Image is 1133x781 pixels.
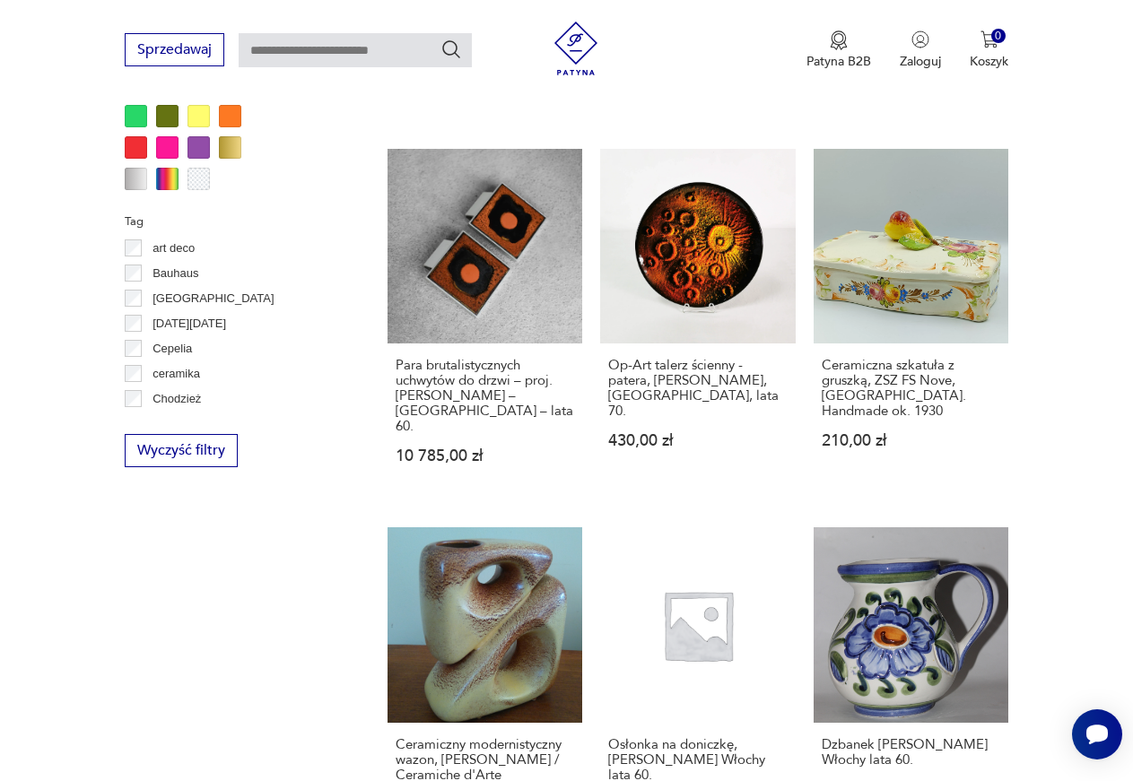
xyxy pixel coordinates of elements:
a: Ikona medaluPatyna B2B [806,30,871,70]
p: art deco [153,239,195,258]
h3: Dzbanek [PERSON_NAME] Włochy lata 60. [822,737,1000,768]
p: 210,00 zł [822,433,1000,448]
p: 10 785,00 zł [396,448,574,464]
a: Sprzedawaj [125,45,224,57]
p: Chodzież [153,389,201,409]
img: Patyna - sklep z meblami i dekoracjami vintage [549,22,603,75]
h3: Para brutalistycznych uchwytów do drzwi – proj. [PERSON_NAME] – [GEOGRAPHIC_DATA] – lata 60. [396,358,574,434]
button: Zaloguj [900,30,941,70]
p: 430,00 zł [608,433,787,448]
p: Zaloguj [900,53,941,70]
div: 0 [991,29,1007,44]
h3: Ceramiczna szkatuła z gruszką, ZSZ FS Nove, [GEOGRAPHIC_DATA]. Handmade ok. 1930 [822,358,1000,419]
p: Ćmielów [153,414,197,434]
a: Ceramiczna szkatuła z gruszką, ZSZ FS Nove, Italy. Handmade ok. 1930Ceramiczna szkatuła z gruszką... [814,149,1008,499]
img: Ikona koszyka [980,30,998,48]
p: Cepelia [153,339,192,359]
img: Ikonka użytkownika [911,30,929,48]
button: Sprzedawaj [125,33,224,66]
h3: Op-Art talerz ścienny - patera, [PERSON_NAME], [GEOGRAPHIC_DATA], lata 70. [608,358,787,419]
p: [DATE][DATE] [153,314,226,334]
button: 0Koszyk [970,30,1008,70]
a: Para brutalistycznych uchwytów do drzwi – proj. Juliette Belarti – Belgia – lata 60.Para brutalis... [388,149,582,499]
p: Koszyk [970,53,1008,70]
p: ceramika [153,364,200,384]
p: Patyna B2B [806,53,871,70]
p: Bauhaus [153,264,198,283]
p: [GEOGRAPHIC_DATA] [153,289,274,308]
a: Op-Art talerz ścienny - patera, L. Cellarosi, Włochy, lata 70.Op-Art talerz ścienny - patera, [PE... [600,149,795,499]
button: Wyczyść filtry [125,434,238,467]
p: Tag [125,212,344,231]
button: Patyna B2B [806,30,871,70]
button: Szukaj [440,39,462,60]
img: Ikona medalu [830,30,848,50]
iframe: Smartsupp widget button [1072,709,1122,759]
